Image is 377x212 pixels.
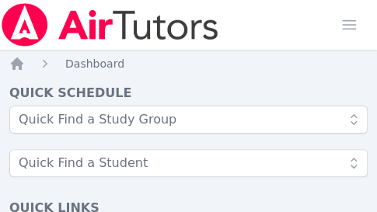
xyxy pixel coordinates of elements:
input: Quick Find a Study Group [9,106,368,134]
span: Dashboard [65,57,124,70]
a: Dashboard [65,56,124,71]
input: Quick Find a Student [9,149,368,177]
h4: Quick Schedule [9,84,368,103]
nav: Breadcrumb [9,56,368,71]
